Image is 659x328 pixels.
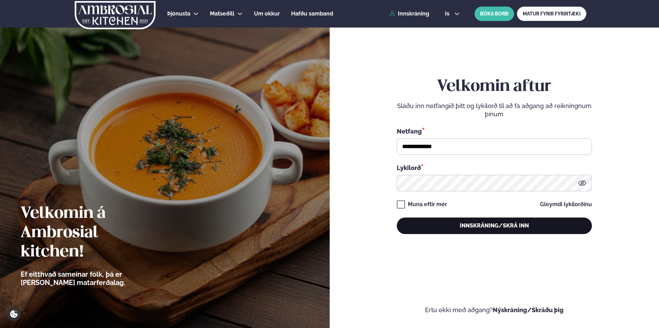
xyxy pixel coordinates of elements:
[254,10,280,18] a: Um okkur
[210,10,234,18] a: Matseðill
[350,306,639,314] p: Ertu ekki með aðgang?
[167,10,190,18] a: Þjónusta
[397,163,592,172] div: Lykilorð
[254,10,280,17] span: Um okkur
[493,306,564,314] a: Nýskráning/Skráðu þig
[74,1,156,29] img: logo
[397,127,592,136] div: Netfang
[517,7,586,21] a: MATUR FYRIR FYRIRTÆKI
[167,10,190,17] span: Þjónusta
[291,10,333,18] a: Hafðu samband
[397,102,592,118] p: Sláðu inn netfangið þitt og lykilorð til að fá aðgang að reikningnum þínum
[21,270,163,287] p: Ef eitthvað sameinar fólk, þá er [PERSON_NAME] matarferðalag.
[397,218,592,234] button: Innskráning/Skrá inn
[210,10,234,17] span: Matseðill
[21,204,163,262] h2: Velkomin á Ambrosial kitchen!
[445,11,451,17] span: is
[291,10,333,17] span: Hafðu samband
[397,77,592,96] h2: Velkomin aftur
[475,7,514,21] button: BÓKA BORÐ
[540,202,592,207] a: Gleymdi lykilorðinu
[439,11,465,17] button: is
[7,307,21,321] a: Cookie settings
[390,11,429,17] a: Innskráning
